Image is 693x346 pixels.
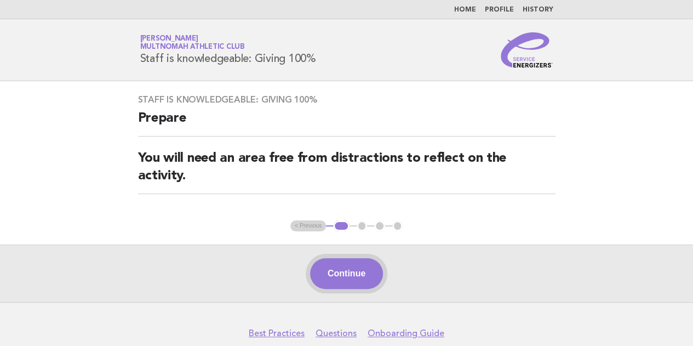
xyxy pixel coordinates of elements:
h3: Staff is knowledgeable: Giving 100% [138,94,555,105]
img: Service Energizers [501,32,553,67]
a: [PERSON_NAME]Multnomah Athletic Club [140,35,245,50]
h2: You will need an area free from distractions to reflect on the activity. [138,150,555,194]
h1: Staff is knowledgeable: Giving 100% [140,36,316,64]
button: 1 [333,220,349,231]
a: Home [454,7,476,13]
a: Onboarding Guide [368,328,444,339]
h2: Prepare [138,110,555,137]
a: Best Practices [249,328,305,339]
a: Profile [485,7,514,13]
span: Multnomah Athletic Club [140,44,245,51]
a: History [523,7,553,13]
button: Continue [310,258,383,289]
a: Questions [316,328,357,339]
